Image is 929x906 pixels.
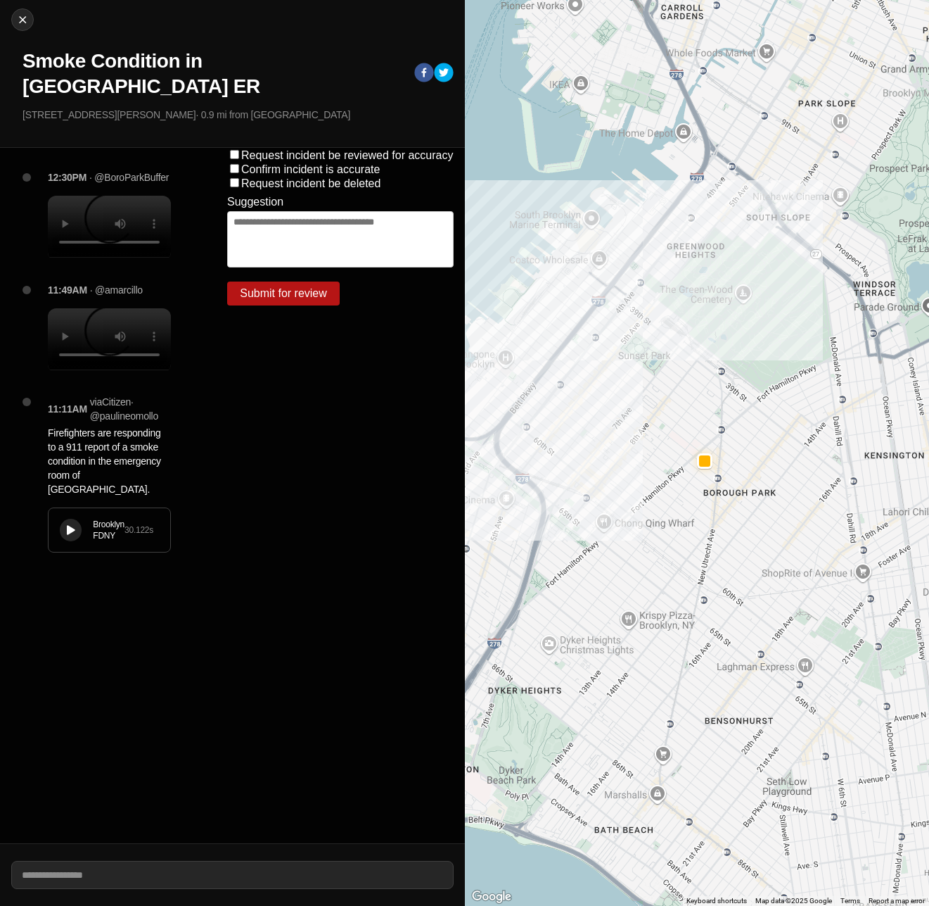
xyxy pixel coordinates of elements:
[90,395,171,423] p: via Citizen · @ paulineomollo
[241,163,380,175] label: Confirm incident is accurate
[468,888,515,906] a: Open this area in Google Maps (opens a new window)
[869,897,925,905] a: Report a map error
[124,524,153,536] div: 30.122 s
[90,283,143,297] p: · @amarcillo
[89,170,169,184] p: · @BoroParkBuffer
[48,283,87,297] p: 11:49AM
[48,426,171,496] p: Firefighters are responding to a 911 report of a smoke condition in the emergency room of [GEOGRA...
[23,108,454,122] p: [STREET_ADDRESS][PERSON_NAME] · 0.9 mi from [GEOGRAPHIC_DATA]
[93,519,124,541] div: Brooklyn FDNY
[414,63,434,85] button: facebook
[11,8,34,31] button: cancel
[23,49,403,99] h1: Smoke Condition in [GEOGRAPHIC_DATA] ER
[434,63,454,85] button: twitter
[48,402,87,416] p: 11:11AM
[840,897,860,905] a: Terms (opens in new tab)
[755,897,832,905] span: Map data ©2025 Google
[241,149,454,161] label: Request incident be reviewed for accuracy
[48,170,87,184] p: 12:30PM
[241,177,380,189] label: Request incident be deleted
[468,888,515,906] img: Google
[227,196,283,208] label: Suggestion
[15,13,30,27] img: cancel
[227,282,340,306] button: Submit for review
[686,896,747,906] button: Keyboard shortcuts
